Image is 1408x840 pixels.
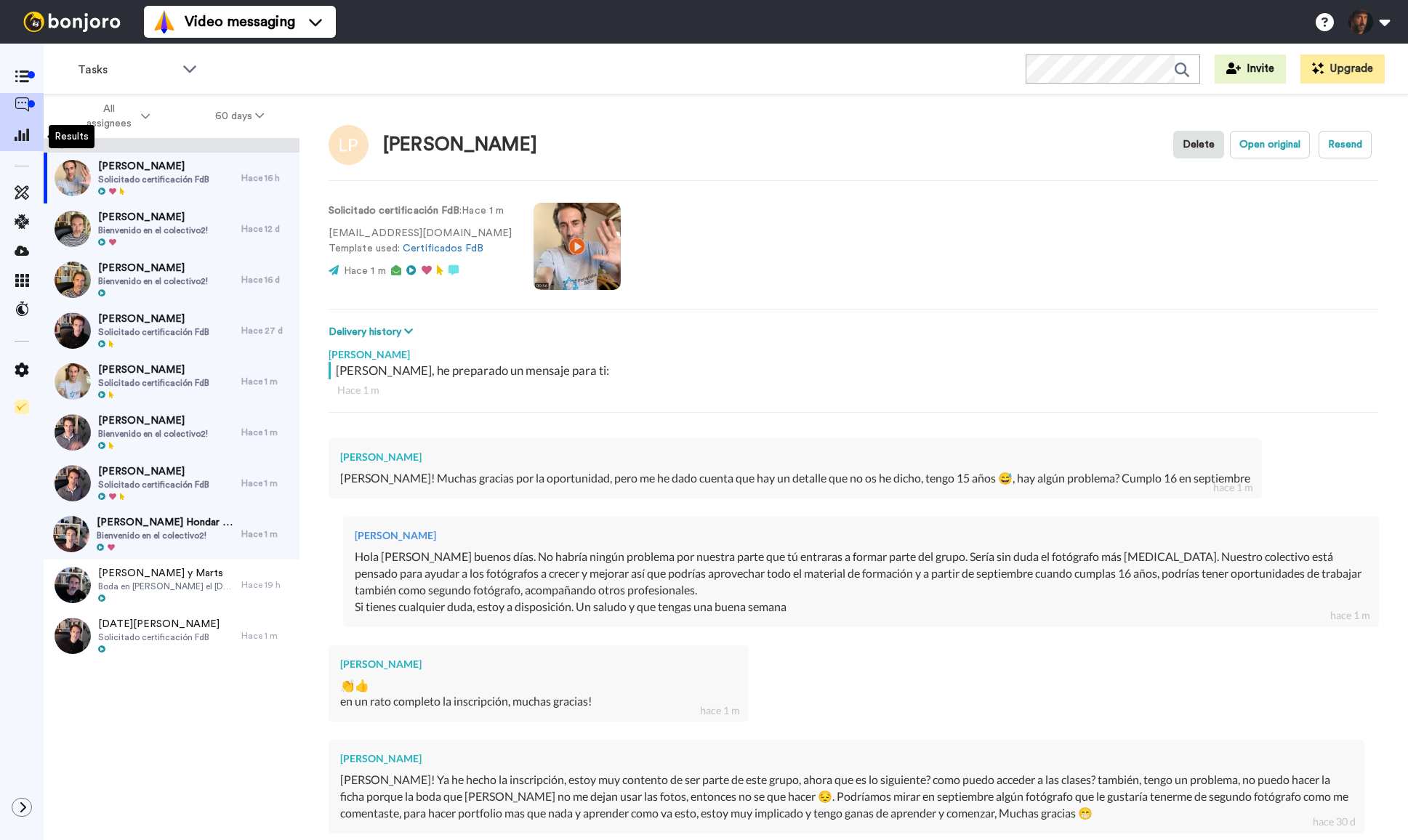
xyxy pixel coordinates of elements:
img: vm-color.svg [153,10,176,33]
div: hace 30 d [1313,815,1356,829]
div: Hace 1 m [241,477,292,489]
div: [PERSON_NAME] [340,450,1250,464]
img: 5c7c84a0-fc1d-4f39-879b-a9c4293b9f48-thumb.jpg [55,414,91,451]
span: Solicitado certificación FdB [98,631,220,643]
span: [DATE][PERSON_NAME] [98,617,220,631]
button: All assignees [47,96,182,137]
div: Hace 16 h [241,172,292,184]
div: Hace 19 h [241,579,292,591]
div: [PERSON_NAME] [383,134,537,156]
img: 9fb4516d-fe29-45ae-80c4-76c673d8d575-thumb.jpg [55,160,91,196]
button: Upgrade [1300,54,1385,84]
div: [PERSON_NAME] [329,340,1379,362]
span: Solicitado certificación FdB [98,479,209,490]
div: Hace 1 m [337,383,1370,397]
div: 👏👍 [340,677,737,694]
div: Hola [PERSON_NAME] buenos días. No habría ningún problema por nuestra parte que tú entraras a for... [355,549,1367,615]
img: 40a4e510-ce81-47e7-81f3-88b1aa1984d2-thumb.jpg [55,262,91,298]
img: 5d4ecfc2-66ac-4757-a1e5-44a8273bfb00-thumb.jpg [55,465,91,501]
span: Solicitado certificación FdB [98,174,209,185]
div: Replies [44,138,299,153]
span: [PERSON_NAME] [98,363,209,377]
div: [PERSON_NAME] [355,528,1367,543]
div: hace 1 m [1213,480,1253,495]
button: Invite [1215,54,1286,84]
div: en un rato completo la inscripción, muchas gracias! [340,693,737,710]
div: [PERSON_NAME]! Ya he hecho la inscripción, estoy muy contento de ser parte de este grupo, ahora q... [340,772,1353,822]
a: [PERSON_NAME]Solicitado certificación FdBHace 1 m [44,356,299,407]
div: hace 1 m [700,703,740,718]
img: 634a6568-9ea4-4647-9d25-9272ea441ac7-thumb.jpg [55,567,91,603]
button: Open original [1230,131,1310,158]
div: Hace 1 m [241,427,292,438]
img: 5d8232d3-88fa-4170-b255-6b8d9665c586-thumb.jpg [55,363,91,400]
button: Delete [1173,131,1224,158]
span: Tasks [78,61,175,78]
img: Checklist.svg [15,400,29,414]
span: [PERSON_NAME] [98,159,209,174]
a: [PERSON_NAME]Bienvenido en el colectivo2!Hace 16 d [44,254,299,305]
span: [PERSON_NAME] [98,261,208,275]
div: [PERSON_NAME] [340,657,737,671]
span: [PERSON_NAME] [98,464,209,479]
div: [PERSON_NAME], he preparado un mensaje para ti: [336,362,1375,379]
strong: Solicitado certificación FdB [329,206,459,216]
span: Solicitado certificación FdB [98,377,209,389]
button: 60 days [182,103,297,129]
p: : Hace 1 m [329,203,512,219]
a: [PERSON_NAME] Hondar [PERSON_NAME]Bienvenido en el colectivo2!Hace 1 m [44,509,299,560]
span: [PERSON_NAME] [98,413,208,428]
div: Hace 16 d [241,274,292,286]
span: Solicitado certificación FdB [98,326,209,338]
span: Boda en [PERSON_NAME] el [DATE] [98,581,234,592]
span: [PERSON_NAME] y Marts [98,566,234,581]
span: Bienvenido en el colectivo2! [98,275,208,287]
span: Bienvenido en el colectivo2! [97,530,234,541]
div: hace 1 m [1330,608,1370,623]
a: [PERSON_NAME]Solicitado certificación FdBHace 1 m [44,458,299,509]
span: Bienvenido en el colectivo2! [98,225,208,236]
img: bce5ef24-6920-4fc3-a3d6-808e6f93f7a1-thumb.jpg [55,211,91,247]
a: [DATE][PERSON_NAME]Solicitado certificación FdBHace 1 m [44,610,299,661]
a: [PERSON_NAME]Bienvenido en el colectivo2!Hace 12 d [44,203,299,254]
div: Results [49,125,94,148]
img: Image of Lucas Pérez Álvarez [329,125,369,165]
div: [PERSON_NAME] [340,751,1353,766]
img: 054caafd-7f76-4f82-979f-4fbb23e56b20-thumb.jpg [55,618,91,654]
img: bj-logo-header-white.svg [17,12,126,32]
span: [PERSON_NAME] [98,210,208,225]
div: Hace 1 m [241,630,292,642]
span: Hace 1 m [344,266,386,276]
img: feb29671-45fb-4ae6-bdb6-ed9c08f7e3e3-thumb.jpg [55,312,91,349]
div: Hace 1 m [241,528,292,540]
a: [PERSON_NAME] y MartsBoda en [PERSON_NAME] el [DATE]Hace 19 h [44,560,299,610]
div: Hace 12 d [241,223,292,235]
a: [PERSON_NAME]Solicitado certificación FdBHace 16 h [44,153,299,203]
span: [PERSON_NAME] [98,312,209,326]
span: Bienvenido en el colectivo2! [98,428,208,440]
div: Hace 27 d [241,325,292,336]
div: [PERSON_NAME]! Muchas gracias por la oportunidad, pero me he dado cuenta que hay un detalle que n... [340,470,1250,487]
a: [PERSON_NAME]Bienvenido en el colectivo2!Hace 1 m [44,407,299,458]
img: d4080d90-62f5-4d1c-84ca-0885409e59fc-thumb.jpg [53,516,89,552]
div: Hace 1 m [241,376,292,387]
span: Video messaging [185,12,295,32]
span: [PERSON_NAME] Hondar [PERSON_NAME] [97,515,234,530]
a: [PERSON_NAME]Solicitado certificación FdBHace 27 d [44,305,299,356]
button: Resend [1319,131,1372,158]
span: All assignees [79,102,138,131]
button: Delivery history [329,324,417,340]
p: [EMAIL_ADDRESS][DOMAIN_NAME] Template used: [329,226,512,257]
a: Certificados FdB [403,243,483,254]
